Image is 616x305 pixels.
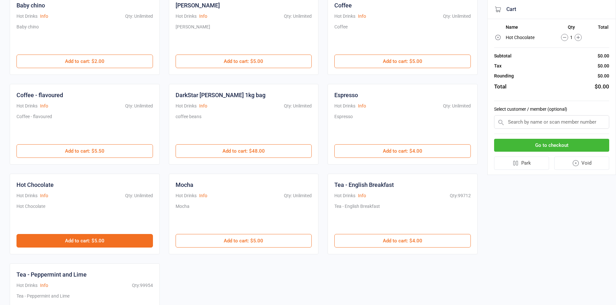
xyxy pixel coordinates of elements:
[494,63,502,69] div: Tax
[16,103,38,109] div: Hot Drinks
[554,157,610,170] button: Void
[494,53,512,59] div: Subtotal
[595,83,609,91] div: $0.00
[284,13,312,20] div: Qty: Unlimited
[176,203,189,228] div: Mocha
[176,180,193,189] div: Mocha
[334,180,394,189] div: Tea - English Breakfast
[125,192,153,199] div: Qty: Unlimited
[494,73,514,79] div: Rounding
[443,103,471,109] div: Qty: Unlimited
[592,25,609,32] th: Total
[598,63,609,69] div: $0.00
[16,24,39,48] div: Baby chino
[506,25,551,32] th: Name
[176,13,197,20] div: Hot Drinks
[358,192,366,199] button: Info
[176,55,312,68] button: Add to cart: $5.00
[284,192,312,199] div: Qty: Unlimited
[334,1,352,10] div: Coffee
[199,192,207,199] button: Info
[506,33,551,42] td: Hot Chocolate
[494,83,506,91] div: Total
[16,13,38,20] div: Hot Drinks
[40,103,48,109] button: Info
[16,55,153,68] button: Add to cart: $2.00
[16,180,54,189] div: Hot Chocolate
[284,103,312,109] div: Qty: Unlimited
[334,113,353,138] div: Espresso
[358,103,366,109] button: Info
[176,113,201,138] div: coffee beans
[598,53,609,59] div: $0.00
[40,282,48,289] button: Info
[176,103,197,109] div: Hot Drinks
[176,91,265,99] div: DarkStar [PERSON_NAME] 1kg bag
[176,1,220,10] div: [PERSON_NAME]
[334,203,380,228] div: Tea - English Breakfast
[16,113,52,138] div: Coffee - flavoured
[125,103,153,109] div: Qty: Unlimited
[334,55,471,68] button: Add to cart: $5.00
[552,25,591,32] th: Qty
[334,192,355,199] div: Hot Drinks
[16,282,38,289] div: Hot Drinks
[40,192,48,199] button: Info
[125,13,153,20] div: Qty: Unlimited
[132,282,153,289] div: Qty: 99954
[176,144,312,158] button: Add to cart: $48.00
[176,234,312,248] button: Add to cart: $5.00
[199,13,207,20] button: Info
[16,1,45,10] div: Baby chino
[16,203,45,228] div: Hot Chocolate
[358,13,366,20] button: Info
[334,234,471,248] button: Add to cart: $4.00
[450,192,471,199] div: Qty: 99712
[199,103,207,109] button: Info
[176,24,210,48] div: [PERSON_NAME]
[334,103,355,109] div: Hot Drinks
[40,13,48,20] button: Info
[552,34,591,41] div: 1
[334,91,358,99] div: Espresso
[176,192,197,199] div: Hot Drinks
[16,192,38,199] div: Hot Drinks
[494,139,609,152] button: Go to checkout
[598,73,609,79] div: $0.00
[494,157,549,170] button: Park
[334,144,471,158] button: Add to cart: $4.00
[16,270,87,279] div: Tea - Peppermint and Lime
[334,24,348,48] div: Coffee
[16,144,153,158] button: Add to cart: $5.50
[494,106,609,113] label: Select customer / member (optional)
[494,115,609,129] input: Search by name or scan member number
[16,91,63,99] div: Coffee - flavoured
[443,13,471,20] div: Qty: Unlimited
[334,13,355,20] div: Hot Drinks
[16,234,153,248] button: Add to cart: $5.00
